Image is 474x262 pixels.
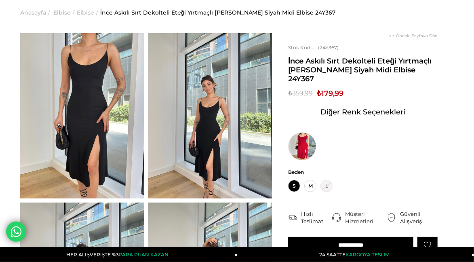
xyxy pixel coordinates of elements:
[389,33,438,38] a: < < Önceki Sayfaya Dön
[346,251,390,258] span: KARGOYA TESLİM
[288,44,318,51] span: Stok Kodu
[288,87,313,99] span: ₺359,99
[304,180,316,192] span: M
[332,213,341,222] img: call-center.png
[288,44,339,51] span: (24Y367)
[288,169,438,176] span: Beden
[288,132,316,161] img: İnce Askılı Sırt Dekolteli Eteği Yırtmaçlı Mirela Kadın Kırmızı Midi Elbise 24Y367
[320,106,405,118] span: Diğer Renk Seçenekleri
[288,180,300,192] span: S
[0,247,238,262] a: HER ALIŞVERİŞTE %3PARA PUAN KAZAN
[119,251,169,258] span: PARA PUAN KAZAN
[417,237,438,253] a: Favorilere Ekle
[301,210,332,225] div: Hızlı Teslimat
[148,33,272,199] img: Mirela Elbise 24Y367
[320,180,333,192] span: L
[400,210,438,225] div: Güvenli Alışveriş
[345,210,387,225] div: Müşteri Hizmetleri
[288,57,438,83] span: İnce Askılı Sırt Dekolteli Eteği Yırtmaçlı [PERSON_NAME] Siyah Midi Elbise 24Y367
[288,213,297,222] img: shipping.png
[20,33,144,199] img: Mirela Elbise 24Y367
[387,213,396,222] img: security.png
[317,87,343,99] span: ₺179,99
